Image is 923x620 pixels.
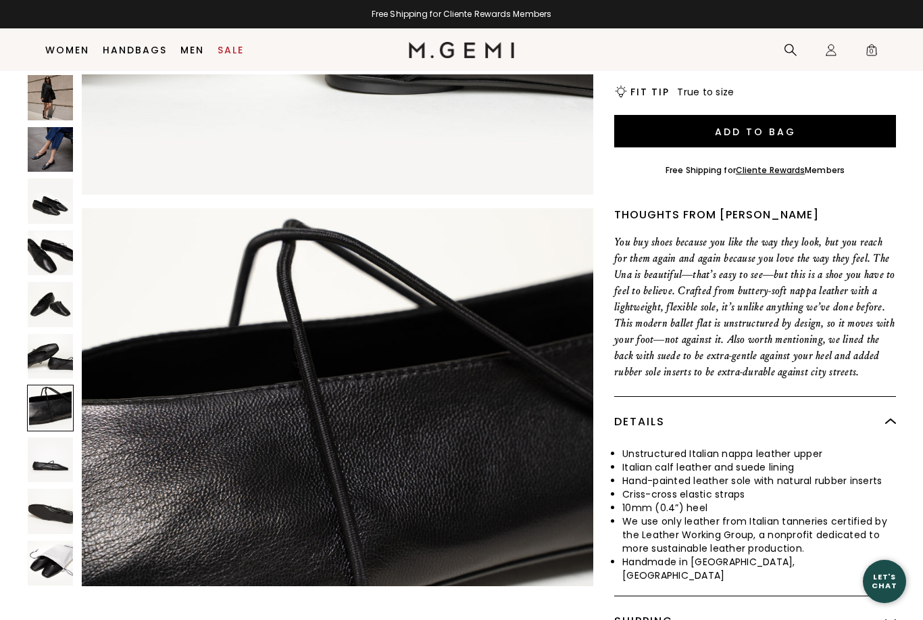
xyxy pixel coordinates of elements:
li: 10mm (0.4”) heel [622,501,896,515]
div: Free Shipping for Members [666,165,845,176]
li: Italian calf leather and suede lining [622,460,896,474]
p: You buy shoes because you like the way they look, but you reach for them again and again because ... [614,234,896,380]
span: 0 [865,46,878,59]
img: The Una [28,178,73,224]
img: The Una [28,127,73,172]
img: The Una [28,75,73,120]
img: M.Gemi [409,42,515,58]
li: Unstructured Italian nappa leather upper [622,447,896,460]
li: Handmade in [GEOGRAPHIC_DATA], [GEOGRAPHIC_DATA] [622,555,896,582]
li: Criss-cross elastic straps [622,487,896,501]
img: The Una [28,489,73,534]
h2: Fit Tip [630,87,669,97]
div: Details [614,397,896,447]
img: The Una [28,437,73,483]
img: The Una [28,334,73,379]
a: Sale [218,45,244,55]
img: The Una [28,231,73,276]
a: Cliente Rewards [736,164,805,176]
a: Women [45,45,89,55]
a: Handbags [103,45,167,55]
li: Hand-painted leather sole with natural rubber inserts [622,474,896,487]
div: Thoughts from [PERSON_NAME] [614,207,896,223]
span: True to size [677,85,734,99]
a: Men [180,45,204,55]
div: Let's Chat [863,573,906,590]
img: The Una [28,282,73,327]
li: We use only leather from Italian tanneries certified by the Leather Working Group, a nonprofit de... [622,515,896,555]
button: Add to Bag [614,115,896,147]
img: The Una [28,541,73,586]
